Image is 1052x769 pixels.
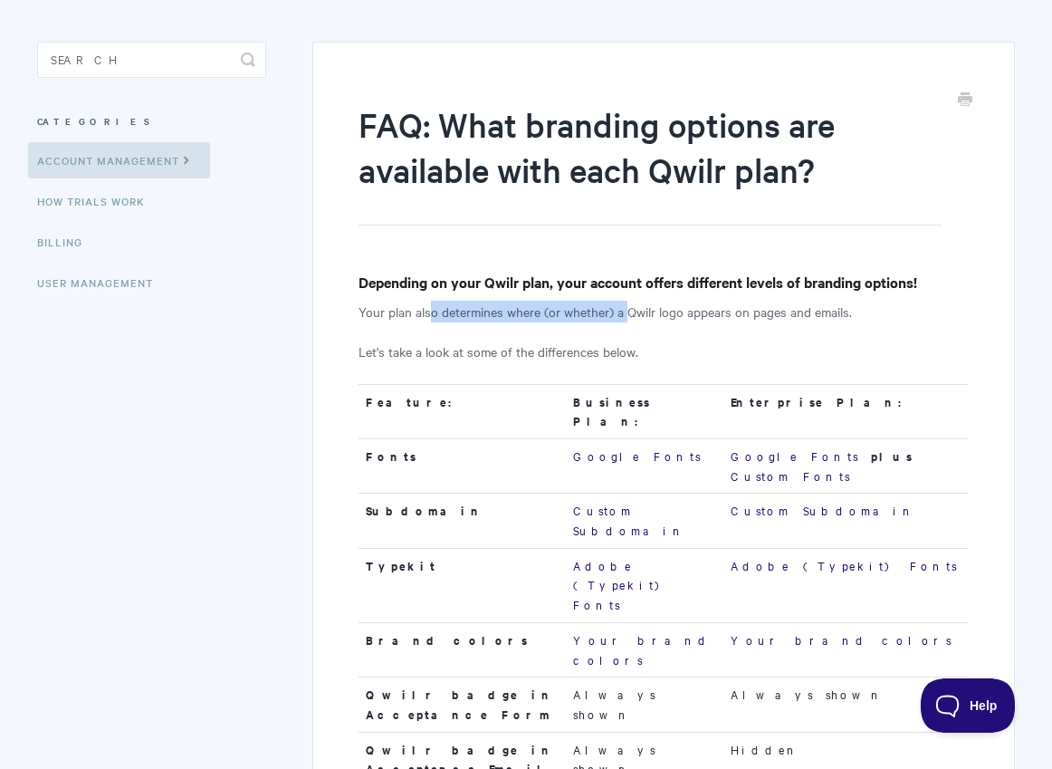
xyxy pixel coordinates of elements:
[573,393,650,430] strong: Business Plan:
[359,341,969,362] p: Let's take a look at some of the differences below.
[921,678,1016,733] iframe: Toggle Customer Support
[723,678,969,732] td: Always shown
[871,447,913,465] strong: plus
[454,631,528,649] strong: colors
[37,105,266,138] h3: Categories
[731,393,913,410] strong: Enterprise Plan:
[366,502,484,519] strong: Subdomain
[359,101,942,226] h1: FAQ: What branding options are available with each Qwilr plan?
[366,447,416,465] strong: Fonts
[573,557,667,612] a: Adobe (Typekit) Fonts
[958,91,972,111] a: Print this Article
[573,502,686,538] a: Custom Subdomain
[573,447,701,464] a: Google Fonts
[731,557,957,573] a: Adobe (Typekit) Fonts
[573,631,712,668] a: Your brand colors
[731,502,916,518] a: Custom Subdomain
[566,678,723,732] td: Always shown
[366,686,555,723] strong: Qwilr badge in Acceptance Form
[37,264,167,301] a: User Management
[731,447,858,464] a: Google Fonts
[731,631,952,648] a: Your brand colors
[28,142,210,178] a: Account Management
[366,557,436,574] strong: Typekit
[37,183,158,219] a: How Trials Work
[359,301,969,322] p: Your plan also determines where (or whether) a Qwilr logo appears on pages and emails.
[359,271,969,293] h4: Depending on your Qwilr plan, your account offers different levels of branding options!
[37,224,96,260] a: Billing
[37,42,266,78] input: Search
[366,393,463,410] strong: Feature:
[731,467,850,484] a: Custom Fonts
[366,631,441,649] strong: Brand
